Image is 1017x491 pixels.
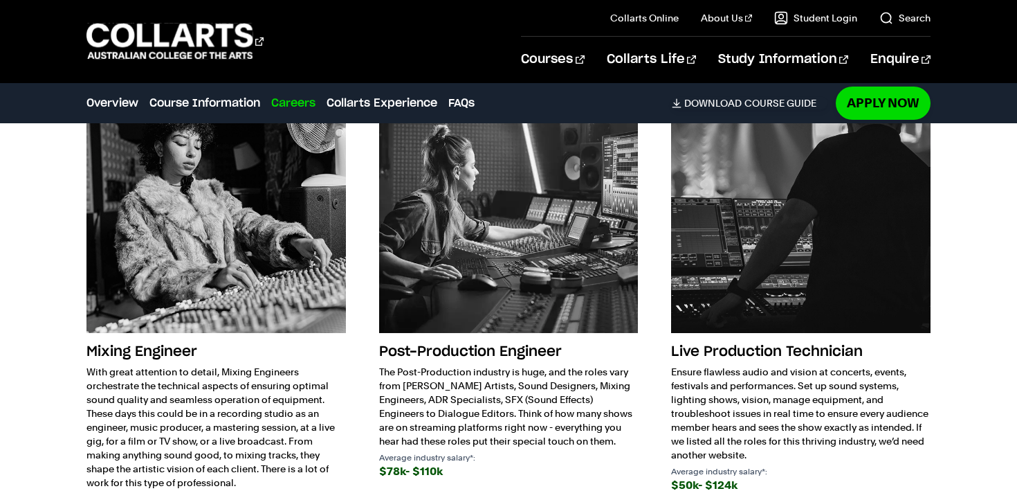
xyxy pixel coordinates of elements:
a: Student Login [774,11,857,25]
a: Collarts Online [610,11,679,25]
p: Average industry salary*: [379,454,639,462]
a: Overview [86,95,138,111]
a: Collarts Experience [327,95,437,111]
a: About Us [701,11,752,25]
a: Search [879,11,931,25]
p: Average industry salary*: [671,467,931,476]
a: Course Information [149,95,260,111]
a: Apply Now [836,87,931,119]
p: The Post-Production industry is huge, and the roles vary from [PERSON_NAME] Artists, Sound Design... [379,365,639,448]
a: Study Information [718,37,848,82]
a: DownloadCourse Guide [672,97,827,109]
div: $78k- $110k [379,462,639,481]
a: Courses [521,37,584,82]
span: Download [684,97,742,109]
h3: Mixing Engineer [86,339,346,365]
p: With great attention to detail, Mixing Engineers orchestrate the technical aspects of ensuring op... [86,365,346,490]
a: Enquire [870,37,931,82]
a: Collarts Life [607,37,696,82]
a: Careers [271,95,315,111]
h3: Live Production Technician [671,339,931,365]
h3: Post-Production Engineer [379,339,639,365]
p: Ensure flawless audio and vision at concerts, events, festivals and performances. Set up sound sy... [671,365,931,462]
div: Go to homepage [86,21,264,61]
a: FAQs [448,95,475,111]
